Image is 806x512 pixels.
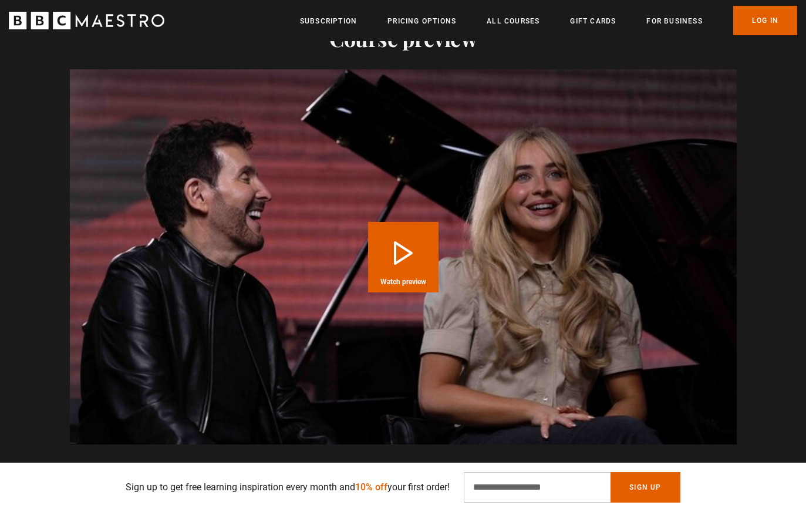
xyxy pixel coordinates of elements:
[126,480,450,494] p: Sign up to get free learning inspiration every month and your first order!
[368,222,439,292] button: Play Course overview for Sing Like the Stars with Eric Vetro
[646,15,702,27] a: For business
[487,15,539,27] a: All Courses
[70,69,737,444] video-js: Video Player
[300,15,357,27] a: Subscription
[380,278,426,285] span: Watch preview
[300,6,797,35] nav: Primary
[355,481,387,493] span: 10% off
[570,15,616,27] a: Gift Cards
[733,6,797,35] a: Log In
[9,12,164,29] svg: BBC Maestro
[387,15,456,27] a: Pricing Options
[70,26,737,50] h2: Course preview
[611,472,680,503] button: Sign Up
